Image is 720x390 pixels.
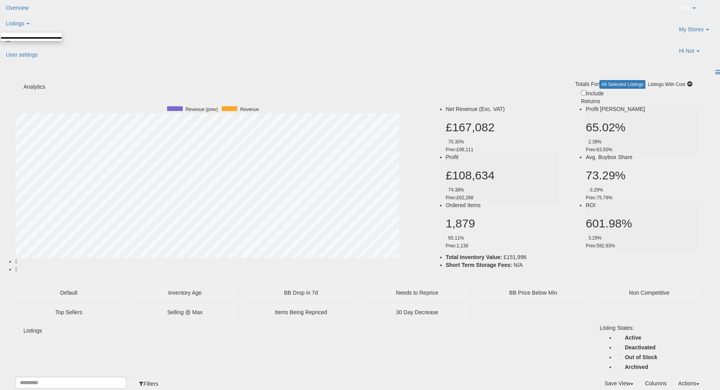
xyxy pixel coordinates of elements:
button: Selling @ Max [132,304,238,320]
div: Totals For [575,80,599,88]
small: 3.29% [586,235,601,241]
span: My Stores [679,25,704,33]
span: Profit [PERSON_NAME] [586,106,645,112]
h5: Analytics [23,84,184,90]
small: 70.30% [446,139,464,145]
small: Prev: 75.78% [586,195,612,200]
a: Hi Not [673,43,720,64]
button: BB Drop in 7d [248,285,354,301]
button: Non Competitive [596,285,702,301]
button: BB Price Below Min [480,285,586,301]
h2: 73.29% [586,169,699,182]
span: Hi Not [679,47,694,55]
div: Include Returns [575,89,618,105]
h2: 65.02% [586,121,699,134]
button: Inventory Age [132,285,238,301]
button: Save View [599,377,638,390]
li: £151,996 [446,253,699,261]
small: Prev: £62,298 [446,195,474,200]
small: Prev: 1,138 [446,243,469,249]
span: Listings [6,20,24,27]
small: Prev: 63.50% [586,147,612,152]
button: Columns [640,377,672,390]
label: Deactivated [625,343,656,351]
span: Columns [645,380,667,386]
button: All Selected Listings [599,80,646,89]
small: -3.29% [586,187,603,193]
label: Active [625,334,641,342]
button: 30 Day Decrease [364,304,470,320]
span: Avg. Buybox Share [586,154,633,160]
button: Items Being Repriced [248,304,354,320]
button: Actions [673,377,704,390]
h5: Listings [23,328,116,334]
span: Help [679,4,690,12]
span: Ordered Items [446,202,481,208]
label: Archived [625,363,648,371]
span: Revenue (prev) [185,106,218,113]
span: Profit [446,154,459,160]
h2: £167,082 [446,121,559,134]
span: ROI [586,202,595,208]
small: 74.38% [446,187,464,193]
h2: £108,634 [446,169,559,182]
button: Default [16,285,122,301]
p: Listing States: [600,324,704,332]
small: Prev: 582.83% [586,243,615,249]
label: Out of Stock [625,353,657,361]
small: 2.39% [586,139,601,145]
span: Revenue [240,106,259,113]
small: 65.11% [446,235,464,241]
button: Top Sellers [16,304,122,320]
h2: 601.98% [586,217,699,230]
span: Net Revenue (Exc. VAT) [446,106,505,112]
a: My Stores [673,21,720,43]
b: Short Term Storage Fees: [446,262,512,268]
button: Needs to Reprice [364,285,470,301]
span: Overview [6,5,29,11]
b: Total Inventory Value: [446,254,502,260]
small: Prev: £98,111 [446,147,474,152]
h2: 1,879 [446,217,559,230]
button: Listings With Cost [645,80,688,89]
span: N/A [514,262,523,268]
